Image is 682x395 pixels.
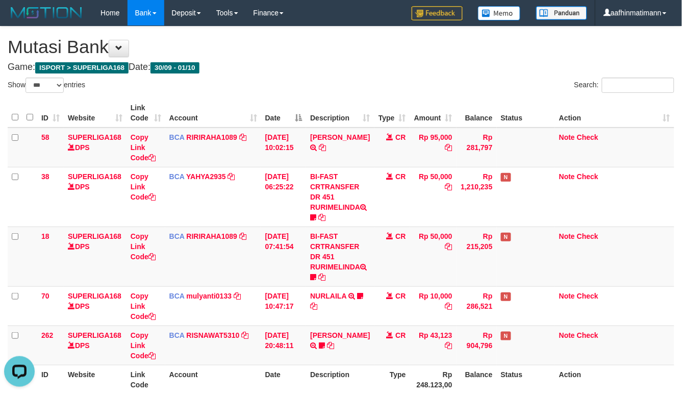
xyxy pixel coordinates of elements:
[577,331,598,339] a: Check
[234,292,241,300] a: Copy mulyanti0133 to clipboard
[559,292,575,300] a: Note
[577,292,598,300] a: Check
[127,365,165,394] th: Link Code
[445,183,452,191] a: Copy Rp 50,000 to clipboard
[8,78,85,93] label: Show entries
[501,332,511,340] span: Has Note
[457,227,497,286] td: Rp 215,205
[445,341,452,350] a: Copy Rp 43,123 to clipboard
[241,331,248,339] a: Copy RISNAWAT5310 to clipboard
[37,365,64,394] th: ID
[306,365,374,394] th: Description
[239,232,246,240] a: Copy RIRIRAHA1089 to clipboard
[64,98,127,128] th: Website: activate to sort column ascending
[4,4,35,35] button: Open LiveChat chat widget
[169,331,185,339] span: BCA
[478,6,521,20] img: Button%20Memo.svg
[318,273,325,281] a: Copy BI-FAST CRTRANSFER DR 451 RURIMELINDA to clipboard
[457,365,497,394] th: Balance
[187,232,238,240] a: RIRIRAHA1089
[131,133,156,162] a: Copy Link Code
[165,98,261,128] th: Account: activate to sort column ascending
[457,167,497,227] td: Rp 1,210,235
[239,133,246,141] a: Copy RIRIRAHA1089 to clipboard
[445,302,452,310] a: Copy Rp 10,000 to clipboard
[131,331,156,360] a: Copy Link Code
[536,6,587,20] img: panduan.png
[41,172,49,181] span: 38
[169,172,185,181] span: BCA
[261,326,307,365] td: [DATE] 20:48:11
[306,227,374,286] td: BI-FAST CRTRANSFER DR 451 RURIMELINDA
[559,331,575,339] a: Note
[186,172,226,181] a: YAHYA2935
[8,62,674,72] h4: Game: Date:
[327,341,334,350] a: Copy YOSI EFENDI to clipboard
[319,143,326,152] a: Copy ADE NURDIN to clipboard
[8,5,85,20] img: MOTION_logo.png
[396,292,406,300] span: CR
[310,292,346,300] a: NURLAILA
[497,365,555,394] th: Status
[410,227,457,286] td: Rp 50,000
[577,232,598,240] a: Check
[169,232,185,240] span: BCA
[64,286,127,326] td: DPS
[169,292,185,300] span: BCA
[261,167,307,227] td: [DATE] 06:25:22
[445,242,452,251] a: Copy Rp 50,000 to clipboard
[26,78,64,93] select: Showentries
[318,213,325,221] a: Copy BI-FAST CRTRANSFER DR 451 RURIMELINDA to clipboard
[602,78,674,93] input: Search:
[574,78,674,93] label: Search:
[68,133,121,141] a: SUPERLIGA168
[41,292,49,300] span: 70
[310,133,370,141] a: [PERSON_NAME]
[64,227,127,286] td: DPS
[127,98,165,128] th: Link Code: activate to sort column ascending
[410,365,457,394] th: Rp 248.123,00
[555,365,674,394] th: Action
[310,302,317,310] a: Copy NURLAILA to clipboard
[410,98,457,128] th: Amount: activate to sort column ascending
[410,286,457,326] td: Rp 10,000
[555,98,674,128] th: Action: activate to sort column ascending
[64,365,127,394] th: Website
[445,143,452,152] a: Copy Rp 95,000 to clipboard
[497,98,555,128] th: Status
[457,98,497,128] th: Balance
[150,62,199,73] span: 30/09 - 01/10
[310,331,370,339] a: [PERSON_NAME]
[457,128,497,167] td: Rp 281,797
[374,98,410,128] th: Type: activate to sort column ascending
[261,365,307,394] th: Date
[187,133,238,141] a: RIRIRAHA1089
[64,167,127,227] td: DPS
[37,98,64,128] th: ID: activate to sort column ascending
[261,128,307,167] td: [DATE] 10:02:15
[131,232,156,261] a: Copy Link Code
[68,331,121,339] a: SUPERLIGA168
[131,172,156,201] a: Copy Link Code
[68,292,121,300] a: SUPERLIGA168
[306,98,374,128] th: Description: activate to sort column ascending
[41,232,49,240] span: 18
[187,292,232,300] a: mulyanti0133
[410,167,457,227] td: Rp 50,000
[396,232,406,240] span: CR
[261,227,307,286] td: [DATE] 07:41:54
[559,172,575,181] a: Note
[41,133,49,141] span: 58
[64,326,127,365] td: DPS
[187,331,240,339] a: RISNAWAT5310
[412,6,463,20] img: Feedback.jpg
[577,133,598,141] a: Check
[559,232,575,240] a: Note
[64,128,127,167] td: DPS
[165,365,261,394] th: Account
[577,172,598,181] a: Check
[501,173,511,182] span: Has Note
[501,292,511,301] span: Has Note
[396,172,406,181] span: CR
[35,62,129,73] span: ISPORT > SUPERLIGA168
